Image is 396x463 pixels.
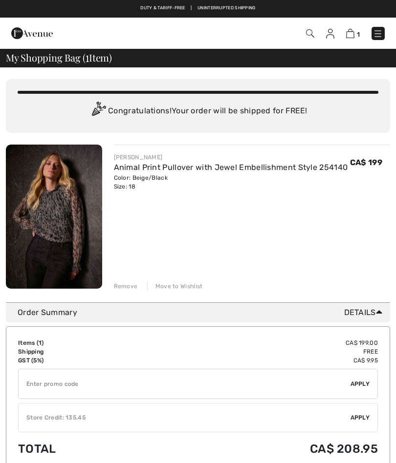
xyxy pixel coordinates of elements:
[351,379,370,388] span: Apply
[18,338,147,347] td: Items ( )
[357,31,360,38] span: 1
[147,347,378,356] td: Free
[147,338,378,347] td: CA$ 199.00
[18,347,147,356] td: Shipping
[114,153,348,162] div: [PERSON_NAME]
[18,356,147,365] td: GST (5%)
[114,282,138,291] div: Remove
[11,23,53,43] img: 1ère Avenue
[11,28,53,37] a: 1ère Avenue
[114,163,348,172] a: Animal Print Pullover with Jewel Embellishment Style 254140
[147,356,378,365] td: CA$ 9.95
[18,102,378,121] div: Congratulations! Your order will be shipped for FREE!
[373,29,383,39] img: Menu
[19,413,351,422] div: Store Credit: 135.45
[350,158,382,167] span: CA$ 199
[351,413,370,422] span: Apply
[6,145,102,289] img: Animal Print Pullover with Jewel Embellishment Style 254140
[114,173,348,191] div: Color: Beige/Black Size: 18
[344,307,386,318] span: Details
[88,102,108,121] img: Congratulation2.svg
[6,53,112,63] span: My Shopping Bag ( Item)
[19,369,351,399] input: Promo code
[326,29,334,39] img: My Info
[18,307,386,318] div: Order Summary
[346,27,360,39] a: 1
[86,50,89,63] span: 1
[147,282,203,291] div: Move to Wishlist
[346,29,354,38] img: Shopping Bag
[306,29,314,38] img: Search
[39,339,42,346] span: 1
